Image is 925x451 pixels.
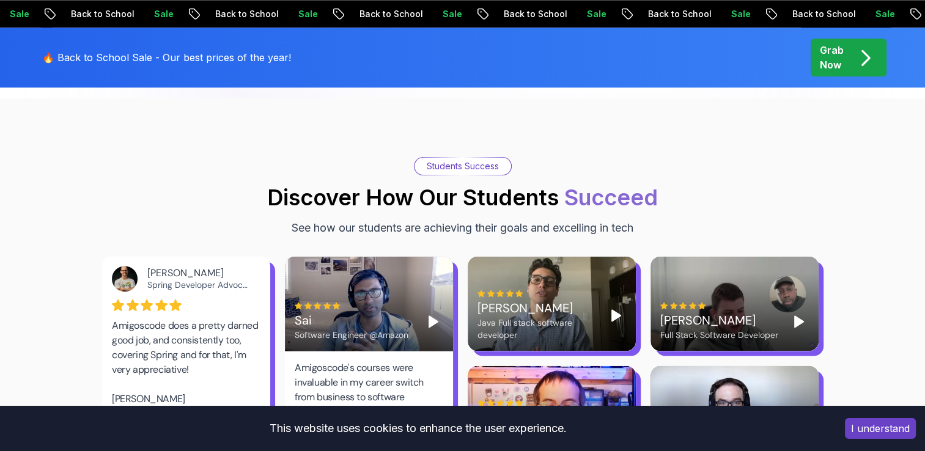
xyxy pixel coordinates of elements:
[267,185,658,210] h2: Discover How Our Students
[295,329,408,341] div: Software Engineer @Amazon
[147,279,251,290] div: Spring Developer Advocate
[83,8,166,20] p: Back to School
[112,266,138,291] img: Josh Long avatar
[166,8,205,20] p: Sale
[292,219,633,237] p: See how our students are achieving their goals and excelling in tech
[599,8,638,20] p: Sale
[9,415,827,442] div: This website uses cookies to enhance the user experience.
[564,184,658,211] span: Succeed
[455,8,494,20] p: Sale
[147,267,251,279] div: [PERSON_NAME]
[147,279,256,290] a: Spring Developer Advocate
[295,312,408,329] div: Sai
[227,8,311,20] p: Back to School
[22,8,61,20] p: Sale
[660,329,778,341] div: Full Stack Software Developer
[845,418,916,439] button: Accept cookies
[477,317,597,341] div: Java Full stack software developer
[424,312,443,331] button: Play
[427,160,499,172] p: Students Success
[606,306,626,325] button: Play
[805,8,888,20] p: Back to School
[372,8,455,20] p: Back to School
[112,318,260,436] div: Amigoscode does a pretty darned good job, and consistently too, covering Spring and for that, I'm...
[660,8,743,20] p: Back to School
[516,8,599,20] p: Back to School
[743,8,783,20] p: Sale
[311,8,350,20] p: Sale
[789,312,809,331] button: Play
[820,43,844,72] p: Grab Now
[42,50,291,65] p: 🔥 Back to School Sale - Our best prices of the year!
[477,299,597,317] div: [PERSON_NAME]
[660,312,778,329] div: [PERSON_NAME]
